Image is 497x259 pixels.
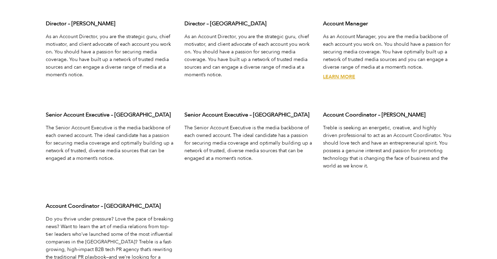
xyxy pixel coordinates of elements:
h3: Account Manager [323,20,451,27]
h3: Account Coordinator – [PERSON_NAME] [323,111,451,119]
p: As an Account Director, you are the strategic guru, chief motivator, and client advocate of each ... [46,33,174,79]
p: The Senior Account Executive is the media backbone of each owned account. The ideal candidate has... [184,124,313,162]
h3: Director – [PERSON_NAME] [46,20,174,27]
h3: Senior Account Executive – [GEOGRAPHIC_DATA] [184,111,313,119]
p: Treble is seeking an energetic, creative, and highly driven professional to act as an Account Coo... [323,124,451,170]
h3: Director – [GEOGRAPHIC_DATA] [184,20,313,27]
h3: Senior Account Executive – [GEOGRAPHIC_DATA] [46,111,174,119]
p: The Senior Account Executive is the media backbone of each owned account. The ideal candidate has... [46,124,174,162]
a: Account Manager [323,74,355,80]
p: As an Account Manager, you are the media backbone of each account you work on. You should have a ... [323,33,451,71]
h3: Account Coordinator – [GEOGRAPHIC_DATA] [46,202,174,210]
p: As an Account Director, you are the strategic guru, chief motivator, and client advocate of each ... [184,33,313,79]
